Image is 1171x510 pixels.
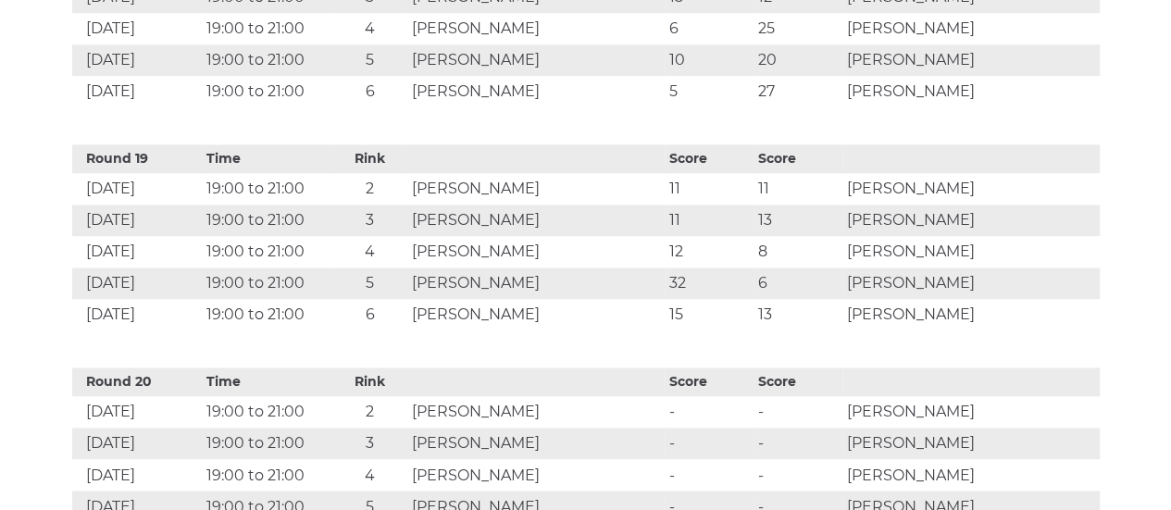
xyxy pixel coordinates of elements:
td: 12 [665,236,754,267]
td: [DATE] [72,236,203,267]
td: 19:00 to 21:00 [202,396,332,428]
td: 13 [754,205,842,236]
td: [PERSON_NAME] [842,13,1100,44]
td: 2 [332,173,407,205]
td: [PERSON_NAME] [407,236,665,267]
th: Time [202,367,332,396]
td: 2 [332,396,407,428]
td: [PERSON_NAME] [407,76,665,107]
td: 3 [332,428,407,459]
td: [DATE] [72,76,203,107]
td: 19:00 to 21:00 [202,459,332,491]
td: [PERSON_NAME] [407,205,665,236]
td: [PERSON_NAME] [842,396,1100,428]
th: Score [754,367,842,396]
th: Time [202,144,332,173]
td: [DATE] [72,267,203,299]
td: [DATE] [72,173,203,205]
td: 32 [665,267,754,299]
td: 19:00 to 21:00 [202,267,332,299]
td: 4 [332,459,407,491]
td: 19:00 to 21:00 [202,173,332,205]
td: - [754,396,842,428]
td: [PERSON_NAME] [407,299,665,330]
td: 15 [665,299,754,330]
td: [DATE] [72,396,203,428]
td: 6 [332,76,407,107]
td: 11 [665,173,754,205]
td: 11 [665,205,754,236]
td: - [665,428,754,459]
td: 13 [754,299,842,330]
td: [DATE] [72,459,203,491]
td: 6 [665,13,754,44]
td: 19:00 to 21:00 [202,236,332,267]
td: [PERSON_NAME] [842,299,1100,330]
td: 4 [332,236,407,267]
td: 19:00 to 21:00 [202,76,332,107]
td: [DATE] [72,13,203,44]
td: 6 [754,267,842,299]
td: 10 [665,44,754,76]
td: [PERSON_NAME] [407,173,665,205]
td: 5 [332,267,407,299]
td: 19:00 to 21:00 [202,44,332,76]
td: [DATE] [72,299,203,330]
td: [PERSON_NAME] [407,396,665,428]
th: Round 20 [72,367,203,396]
td: [PERSON_NAME] [842,205,1100,236]
th: Score [665,144,754,173]
th: Round 19 [72,144,203,173]
td: [PERSON_NAME] [407,428,665,459]
td: - [665,396,754,428]
td: 27 [754,76,842,107]
th: Rink [332,367,407,396]
td: [PERSON_NAME] [842,428,1100,459]
td: 4 [332,13,407,44]
td: [DATE] [72,44,203,76]
td: 3 [332,205,407,236]
td: 6 [332,299,407,330]
td: 19:00 to 21:00 [202,428,332,459]
th: Score [665,367,754,396]
th: Score [754,144,842,173]
td: - [754,428,842,459]
td: [DATE] [72,428,203,459]
th: Rink [332,144,407,173]
td: [DATE] [72,205,203,236]
td: - [754,459,842,491]
td: [PERSON_NAME] [407,44,665,76]
td: 19:00 to 21:00 [202,13,332,44]
td: [PERSON_NAME] [842,459,1100,491]
td: 8 [754,236,842,267]
td: 5 [665,76,754,107]
td: - [665,459,754,491]
td: [PERSON_NAME] [407,459,665,491]
td: 19:00 to 21:00 [202,205,332,236]
td: 11 [754,173,842,205]
td: 25 [754,13,842,44]
td: [PERSON_NAME] [407,13,665,44]
td: 19:00 to 21:00 [202,299,332,330]
td: 5 [332,44,407,76]
td: 20 [754,44,842,76]
td: [PERSON_NAME] [407,267,665,299]
td: [PERSON_NAME] [842,267,1100,299]
td: [PERSON_NAME] [842,173,1100,205]
td: [PERSON_NAME] [842,76,1100,107]
td: [PERSON_NAME] [842,236,1100,267]
td: [PERSON_NAME] [842,44,1100,76]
